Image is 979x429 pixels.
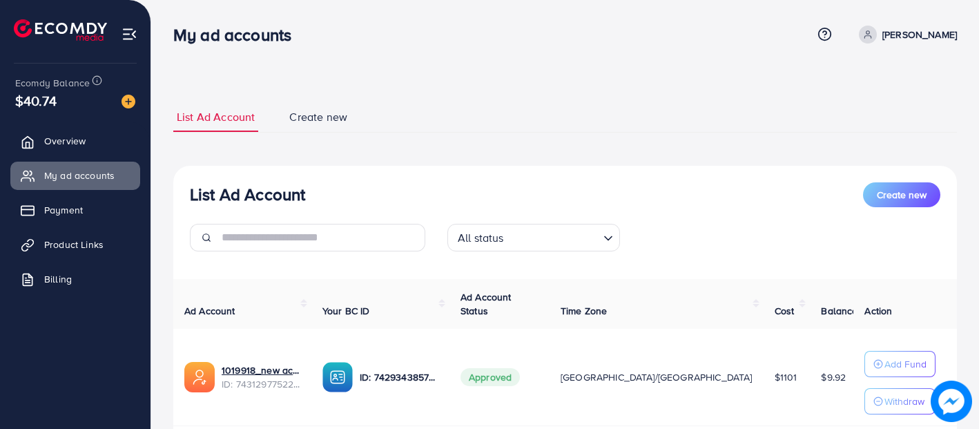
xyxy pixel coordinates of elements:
[864,351,936,377] button: Add Fund
[122,95,135,108] img: image
[821,304,857,318] span: Balance
[884,393,924,410] p: Withdraw
[177,109,255,125] span: List Ad Account
[44,203,83,217] span: Payment
[775,370,797,384] span: $1101
[821,370,846,384] span: $9.92
[10,231,140,258] a: Product Links
[864,304,892,318] span: Action
[44,272,72,286] span: Billing
[561,304,607,318] span: Time Zone
[44,238,104,251] span: Product Links
[190,184,305,204] h3: List Ad Account
[508,225,598,248] input: Search for option
[10,265,140,293] a: Billing
[447,224,620,251] div: Search for option
[360,369,438,385] p: ID: 7429343857306927105
[455,228,507,248] span: All status
[10,196,140,224] a: Payment
[15,90,57,111] span: $40.74
[461,368,520,386] span: Approved
[877,188,927,202] span: Create new
[561,370,753,384] span: [GEOGRAPHIC_DATA]/[GEOGRAPHIC_DATA]
[15,76,90,90] span: Ecomdy Balance
[853,26,957,44] a: [PERSON_NAME]
[289,109,347,125] span: Create new
[14,19,107,41] img: logo
[184,362,215,392] img: ic-ads-acc.e4c84228.svg
[222,363,300,392] div: <span class='underline'>1019918_new account_1730233853886</span></br>7431297752254136337
[461,290,512,318] span: Ad Account Status
[322,304,370,318] span: Your BC ID
[173,25,302,45] h3: My ad accounts
[10,127,140,155] a: Overview
[44,134,86,148] span: Overview
[222,377,300,391] span: ID: 7431297752254136337
[882,26,957,43] p: [PERSON_NAME]
[775,304,795,318] span: Cost
[44,169,115,182] span: My ad accounts
[10,162,140,189] a: My ad accounts
[863,182,940,207] button: Create new
[935,385,968,418] img: image
[122,26,137,42] img: menu
[222,363,300,377] a: 1019918_new account_1730233853886
[322,362,353,392] img: ic-ba-acc.ded83a64.svg
[884,356,927,372] p: Add Fund
[864,388,936,414] button: Withdraw
[184,304,235,318] span: Ad Account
